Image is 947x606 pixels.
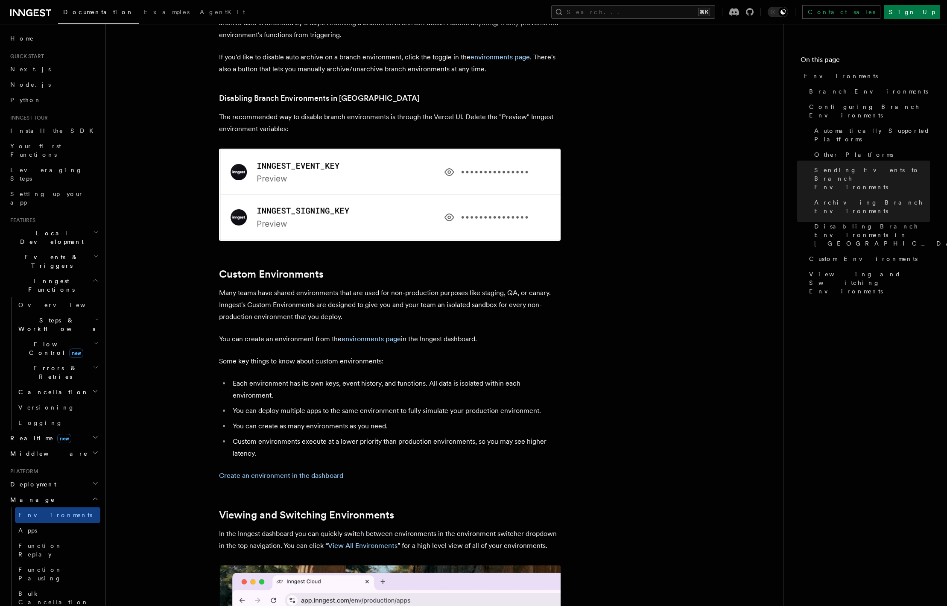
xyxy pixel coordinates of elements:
a: Examples [139,3,195,23]
span: Local Development [7,229,93,246]
a: Sending Events to Branch Environments [811,162,930,195]
a: Viewing and Switching Environments [806,266,930,299]
span: Apps [18,527,37,534]
button: Events & Triggers [7,249,100,273]
a: Contact sales [802,5,880,19]
button: Steps & Workflows [15,313,100,337]
a: AgentKit [195,3,250,23]
span: Overview [18,302,106,308]
button: Search...⌘K [551,5,715,19]
span: Versioning [18,404,75,411]
span: Realtime [7,434,71,442]
a: Function Pausing [15,562,100,586]
img: Vercel environment keys [219,149,561,241]
a: Setting up your app [7,186,100,210]
span: Cancellation [15,388,89,396]
li: You can create as many environments as you need. [230,420,561,432]
button: Toggle dark mode [768,7,788,17]
span: Function Pausing [18,566,62,582]
a: Viewing and Switching Environments [219,509,394,521]
a: environments page [342,335,401,343]
span: Sending Events to Branch Environments [814,166,930,191]
a: Home [7,31,100,46]
span: Home [10,34,34,43]
p: Some key things to know about custom environments: [219,355,561,367]
button: Middleware [7,446,100,461]
span: Automatically Supported Platforms [814,126,930,143]
a: Apps [15,523,100,538]
a: Disabling Branch Environments in [GEOGRAPHIC_DATA] [811,219,930,251]
span: Your first Functions [10,143,61,158]
span: Examples [144,9,190,15]
span: Platform [7,468,38,475]
span: Logging [18,419,63,426]
span: Errors & Retries [15,364,93,381]
span: new [69,348,83,358]
span: Documentation [63,9,134,15]
span: Quick start [7,53,44,60]
span: Python [10,97,41,103]
button: Manage [7,492,100,507]
span: Branch Environments [809,87,928,96]
span: Node.js [10,81,51,88]
p: In the Inngest dashboard you can quickly switch between environments in the environment switcher ... [219,528,561,552]
a: Logging [15,415,100,430]
span: Deployment [7,480,56,489]
button: Local Development [7,225,100,249]
span: Inngest tour [7,114,48,121]
span: new [57,434,71,443]
span: Leveraging Steps [10,167,82,182]
kbd: ⌘K [698,8,710,16]
button: Cancellation [15,384,100,400]
p: Many teams have shared environments that are used for non-production purposes like staging, QA, o... [219,287,561,323]
button: Errors & Retries [15,360,100,384]
span: Features [7,217,35,224]
a: Archiving Branch Environments [811,195,930,219]
span: Custom Environments [809,255,918,263]
a: Custom Environments [219,268,324,280]
span: Next.js [10,66,51,73]
span: Configuring Branch Environments [809,102,930,120]
a: Install the SDK [7,123,100,138]
a: Leveraging Steps [7,162,100,186]
a: Disabling Branch Environments in [GEOGRAPHIC_DATA] [219,92,420,104]
button: Inngest Functions [7,273,100,297]
button: Realtimenew [7,430,100,446]
span: Middleware [7,449,88,458]
a: Overview [15,297,100,313]
a: Configuring Branch Environments [806,99,930,123]
a: Next.js [7,61,100,77]
a: View All Environments [328,542,398,550]
span: Events & Triggers [7,253,93,270]
span: Install the SDK [10,127,99,134]
a: Environments [801,68,930,84]
p: The recommended way to disable branch environments is through the Vercel UI. Delete the "Preview"... [219,111,561,241]
a: Other Platforms [811,147,930,162]
a: Create an environment in the dashboard [219,471,343,480]
span: Environments [18,512,92,518]
span: Environments [804,72,878,80]
span: Function Replay [18,542,62,558]
a: Your first Functions [7,138,100,162]
a: environments page [471,53,530,61]
div: Inngest Functions [7,297,100,430]
a: Node.js [7,77,100,92]
li: You can deploy multiple apps to the same environment to fully simulate your production environment. [230,405,561,417]
a: Function Replay [15,538,100,562]
a: Documentation [58,3,139,24]
button: Flow Controlnew [15,337,100,360]
p: You can create an environment from the in the Inngest dashboard. [219,333,561,345]
a: Automatically Supported Platforms [811,123,930,147]
span: Archiving Branch Environments [814,198,930,215]
button: Deployment [7,477,100,492]
span: Other Platforms [814,150,893,159]
span: Steps & Workflows [15,316,95,333]
a: Python [7,92,100,108]
span: Manage [7,495,55,504]
span: Setting up your app [10,190,84,206]
li: Custom environments execute at a lower priority than production environments, so you may see high... [230,436,561,460]
span: Bulk Cancellation [18,590,89,606]
a: Versioning [15,400,100,415]
a: Custom Environments [806,251,930,266]
h4: On this page [801,55,930,68]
